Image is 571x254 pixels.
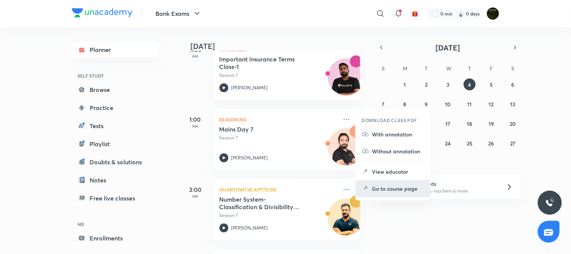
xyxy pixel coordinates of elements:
abbr: September 25, 2025 [467,140,472,147]
abbr: September 10, 2025 [445,101,451,108]
abbr: September 19, 2025 [489,120,494,127]
button: September 9, 2025 [420,98,432,110]
h5: 1:00 [180,115,210,124]
p: Session 7 [219,212,338,219]
button: Bank Exams [151,6,206,21]
h6: DOWNLOAD CLASS PDF [362,117,417,124]
p: Quantitative Aptitude [219,185,338,194]
p: Without annotation [372,147,424,155]
p: [PERSON_NAME] [231,84,268,91]
img: Avatar [328,133,364,169]
abbr: Friday [490,65,493,72]
button: September 19, 2025 [485,118,497,130]
img: streak [457,10,465,17]
abbr: Monday [403,65,408,72]
img: ttu [545,198,554,207]
h6: SELF STUDY [72,69,159,82]
img: avatar [412,10,419,17]
button: September 17, 2025 [442,118,454,130]
a: Playlist [72,136,159,151]
a: Notes [72,173,159,188]
button: September 18, 2025 [464,118,476,130]
abbr: September 6, 2025 [512,81,515,88]
a: Enrollments [72,231,159,246]
button: September 27, 2025 [507,137,519,149]
p: Reasoning [219,115,338,124]
p: [PERSON_NAME] [231,155,268,161]
button: September 3, 2025 [442,78,454,90]
abbr: September 5, 2025 [490,81,493,88]
abbr: Thursday [468,65,471,72]
abbr: September 13, 2025 [510,101,516,108]
a: Free live classes [72,191,159,206]
a: Tests [72,118,159,133]
p: With annotation [372,130,424,138]
p: PM [180,124,210,129]
button: September 4, 2025 [464,78,476,90]
h4: [DATE] [191,42,368,51]
a: Practice [72,100,159,115]
button: September 24, 2025 [442,137,454,149]
abbr: Sunday [382,65,385,72]
button: September 26, 2025 [485,137,497,149]
abbr: September 11, 2025 [467,101,472,108]
span: [DATE] [436,43,460,53]
abbr: September 4, 2025 [468,81,471,88]
h5: Important Insurance Terms Class-1 [219,55,313,70]
abbr: September 1, 2025 [404,81,406,88]
button: September 5, 2025 [485,78,497,90]
button: September 13, 2025 [507,98,519,110]
h6: ME [72,218,159,231]
button: avatar [409,8,421,20]
abbr: Wednesday [446,65,451,72]
button: September 1, 2025 [399,78,411,90]
p: View educator [372,168,424,176]
a: Company Logo [72,8,132,19]
img: Company Logo [72,8,132,17]
img: Avatar [328,63,364,99]
abbr: September 17, 2025 [446,120,451,127]
a: Planner [72,42,159,57]
abbr: September 3, 2025 [446,81,449,88]
p: PM [180,194,210,199]
h5: Number System- Classification & Divisibility Rules [219,196,313,211]
p: [PERSON_NAME] [231,225,268,231]
abbr: September 7, 2025 [382,101,385,108]
button: September 10, 2025 [442,98,454,110]
abbr: September 27, 2025 [510,140,516,147]
button: September 11, 2025 [464,98,476,110]
a: Browse [72,82,159,97]
abbr: September 9, 2025 [425,101,428,108]
button: September 6, 2025 [507,78,519,90]
button: September 25, 2025 [464,137,476,149]
h5: Mains Day 7 [219,125,313,133]
button: September 8, 2025 [399,98,411,110]
h6: Refer friends [405,180,497,188]
abbr: September 26, 2025 [489,140,494,147]
p: Session 7 [219,72,338,79]
abbr: September 20, 2025 [510,120,516,127]
abbr: September 2, 2025 [425,81,428,88]
p: AM [180,54,210,58]
abbr: September 12, 2025 [489,101,494,108]
abbr: September 18, 2025 [467,120,472,127]
abbr: September 8, 2025 [404,101,407,108]
button: September 12, 2025 [485,98,497,110]
h5: 3:00 [180,185,210,194]
img: Avatar [328,203,364,239]
abbr: September 24, 2025 [445,140,451,147]
p: Go to course page [372,185,424,193]
abbr: Tuesday [425,65,428,72]
button: [DATE] [387,42,510,53]
abbr: Saturday [512,65,515,72]
button: September 20, 2025 [507,118,519,130]
button: September 7, 2025 [377,98,389,110]
p: Session 7 [219,135,338,141]
p: Win a laptop, vouchers & more [405,188,497,194]
a: Doubts & solutions [72,155,159,170]
button: September 2, 2025 [420,78,432,90]
img: Sinnu Kumari [487,7,499,20]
